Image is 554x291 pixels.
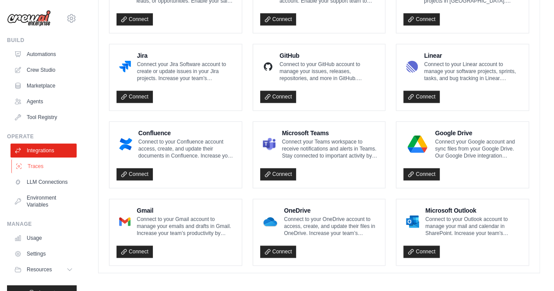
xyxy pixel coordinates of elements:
a: Crew Studio [11,63,77,77]
a: Connect [116,245,153,258]
p: Connect your Teams workspace to receive notifications and alerts in Teams. Stay connected to impo... [282,138,378,159]
a: Connect [403,245,440,258]
h4: Linear [424,51,522,60]
h4: GitHub [279,51,378,60]
p: Connect to your Outlook account to manage your mail and calendar in SharePoint. Increase your tea... [425,216,522,237]
a: Connect [116,13,153,25]
p: Connect to your Linear account to manage your software projects, sprints, tasks, and bug tracking... [424,61,522,82]
a: Connect [116,91,153,103]
img: OneDrive Logo [263,213,278,230]
a: LLM Connections [11,175,77,189]
a: Connect [260,13,296,25]
a: Connect [116,168,153,180]
a: Usage [11,231,77,245]
img: Gmail Logo [119,213,131,230]
img: Microsoft Outlook Logo [406,213,419,230]
img: Confluence Logo [119,135,132,153]
p: Connect your Jira Software account to create or update issues in your Jira projects. Increase you... [137,61,235,82]
h4: Gmail [137,206,235,215]
p: Connect to your Confluence account access, create, and update their documents in Confluence. Incr... [138,138,235,159]
img: Linear Logo [406,58,418,75]
img: Microsoft Teams Logo [263,135,276,153]
a: Connect [260,245,296,258]
img: Jira Logo [119,58,131,75]
h4: Google Drive [435,129,522,137]
a: Connect [260,91,296,103]
a: Connect [260,168,296,180]
a: Integrations [11,144,77,158]
a: Automations [11,47,77,61]
button: Resources [11,263,77,277]
div: Build [7,37,77,44]
h4: OneDrive [284,206,378,215]
img: Google Drive Logo [406,135,429,153]
h4: Jira [137,51,235,60]
a: Tool Registry [11,110,77,124]
div: Manage [7,221,77,228]
a: Marketplace [11,79,77,93]
img: Logo [7,10,51,27]
a: Connect [403,91,440,103]
p: Connect your Google account and sync files from your Google Drive. Our Google Drive integration e... [435,138,522,159]
a: Connect [403,13,440,25]
a: Traces [11,159,78,173]
h4: Confluence [138,129,235,137]
p: Connect to your Gmail account to manage your emails and drafts in Gmail. Increase your team’s pro... [137,216,235,237]
a: Connect [403,168,440,180]
p: Connect to your OneDrive account to access, create, and update their files in OneDrive. Increase ... [284,216,378,237]
a: Environment Variables [11,191,77,212]
h4: Microsoft Teams [282,129,378,137]
div: Operate [7,133,77,140]
p: Connect to your GitHub account to manage your issues, releases, repositories, and more in GitHub.... [279,61,378,82]
h4: Microsoft Outlook [425,206,522,215]
img: GitHub Logo [263,58,273,75]
span: Resources [27,266,52,273]
a: Agents [11,95,77,109]
a: Settings [11,247,77,261]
